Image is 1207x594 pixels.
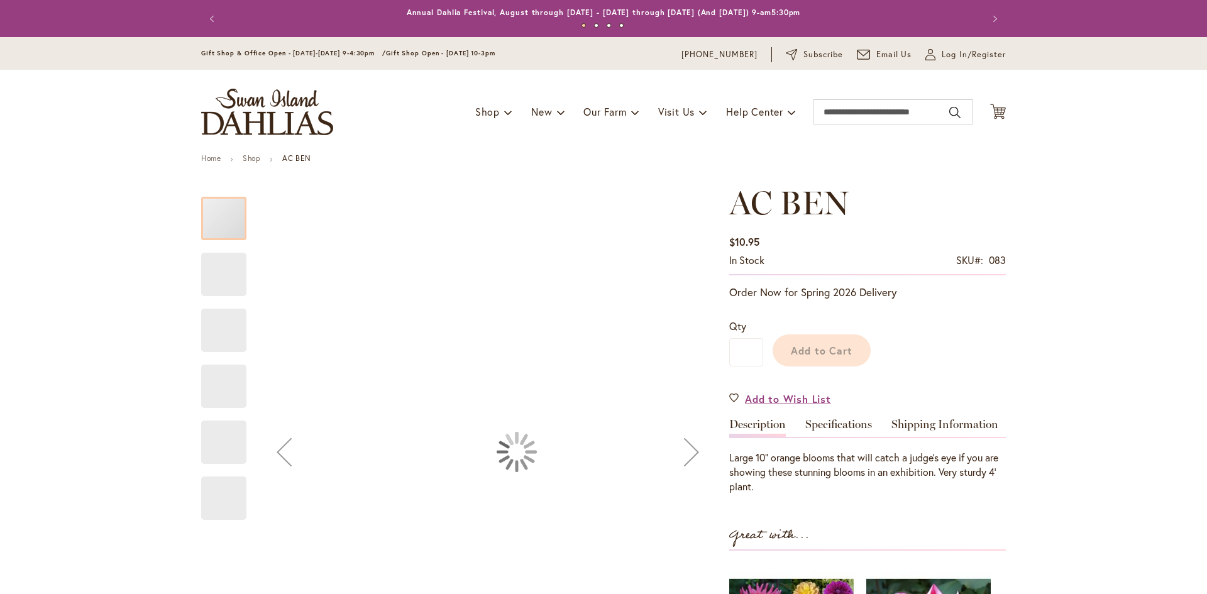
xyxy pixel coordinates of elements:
[201,49,386,57] span: Gift Shop & Office Open - [DATE]-[DATE] 9-4:30pm /
[201,153,221,163] a: Home
[729,525,810,546] strong: Great with...
[729,319,746,333] span: Qty
[619,23,624,28] button: 4 of 4
[729,285,1006,300] p: Order Now for Spring 2026 Delivery
[201,89,333,135] a: store logo
[729,451,1006,494] p: Large 10” orange blooms that will catch a judge’s eye if you are showing these stunning blooms in...
[729,419,786,437] a: Description
[942,48,1006,61] span: Log In/Register
[876,48,912,61] span: Email Us
[729,392,831,406] a: Add to Wish List
[805,419,872,437] a: Specifications
[201,296,259,352] div: AC BEN
[786,48,843,61] a: Subscribe
[583,105,626,118] span: Our Farm
[531,105,552,118] span: New
[581,23,586,28] button: 1 of 4
[729,235,759,248] span: $10.95
[956,253,983,267] strong: SKU
[201,352,259,408] div: AC BEN
[386,49,495,57] span: Gift Shop Open - [DATE] 10-3pm
[201,6,226,31] button: Previous
[726,105,783,118] span: Help Center
[201,240,259,296] div: AC BEN
[745,392,831,406] span: Add to Wish List
[201,184,259,240] div: AC BEN
[475,105,500,118] span: Shop
[407,8,801,17] a: Annual Dahlia Festival, August through [DATE] - [DATE] through [DATE] (And [DATE]) 9-am5:30pm
[681,48,758,61] a: [PHONE_NUMBER]
[729,183,849,223] span: AC BEN
[282,153,311,163] strong: AC BEN
[201,464,246,520] div: AC BEN
[981,6,1006,31] button: Next
[594,23,598,28] button: 2 of 4
[243,153,260,163] a: Shop
[989,253,1006,268] div: 083
[658,105,695,118] span: Visit Us
[729,419,1006,494] div: Detailed Product Info
[857,48,912,61] a: Email Us
[891,419,998,437] a: Shipping Information
[729,253,764,267] span: In stock
[729,253,764,268] div: Availability
[201,408,259,464] div: AC BEN
[803,48,843,61] span: Subscribe
[607,23,611,28] button: 3 of 4
[925,48,1006,61] a: Log In/Register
